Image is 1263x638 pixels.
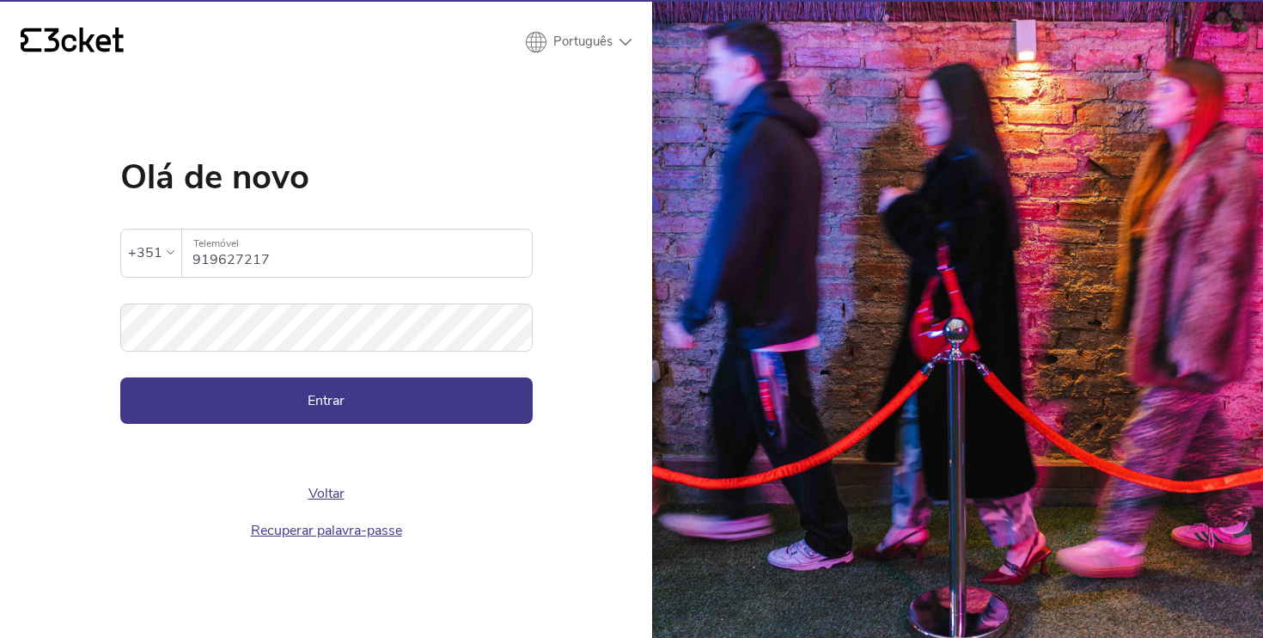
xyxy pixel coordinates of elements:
g: {' '} [21,28,41,52]
div: +351 [128,240,162,266]
label: Telemóvel [182,230,532,258]
a: {' '} [21,28,124,57]
a: Voltar [308,484,345,503]
input: Telemóvel [192,230,532,277]
button: Entrar [120,377,533,424]
h1: Olá de novo [120,160,533,194]
a: Recuperar palavra-passe [251,521,402,540]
